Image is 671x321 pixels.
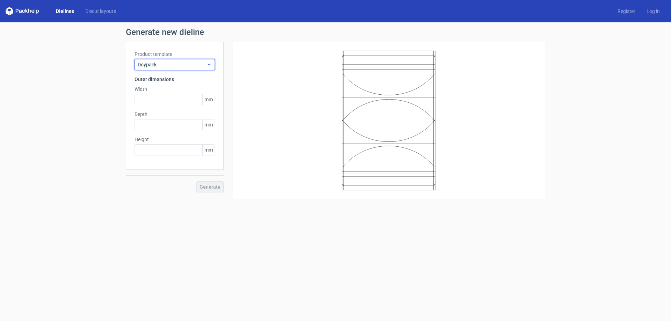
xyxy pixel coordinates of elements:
label: Depth [135,111,215,118]
span: mm [202,119,215,130]
h3: Outer dimensions [135,76,215,83]
a: Diecut layouts [80,8,122,15]
label: Width [135,86,215,93]
span: Doypack [138,61,207,68]
label: Height [135,136,215,143]
span: mm [202,145,215,155]
label: Product template [135,51,215,58]
h1: Generate new dieline [126,28,545,36]
a: Dielines [50,8,80,15]
span: mm [202,94,215,105]
a: Register [612,8,641,15]
a: Log in [641,8,665,15]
